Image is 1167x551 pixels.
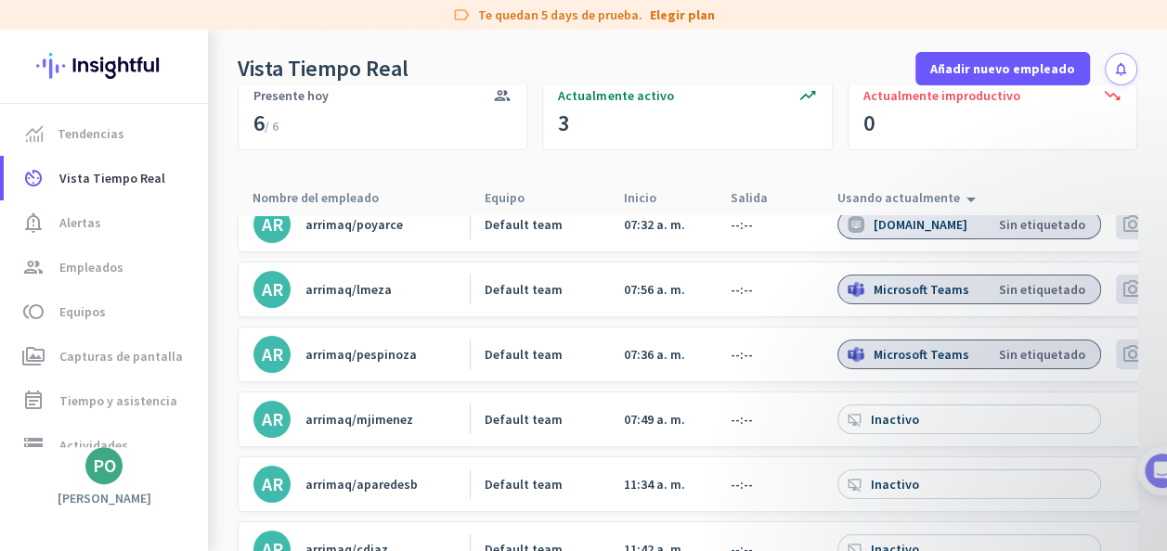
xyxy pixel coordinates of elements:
[485,185,547,211] div: Equipo
[999,216,1085,233] div: Sin etiquetado
[624,281,685,298] app-real-time-attendance-cell: 07:56 a. m.
[26,138,345,183] div: You're just a few steps away from completing the essential app setup
[253,466,470,503] a: ARarrimaq/aparedesb
[59,211,101,234] span: Alertas
[22,390,45,412] i: event_note
[71,353,323,431] div: It's time to add your employees! This is crucial since Insightful will start collecting their act...
[624,411,685,428] app-real-time-attendance-cell: 07:49 a. m.
[59,167,165,189] span: Vista Tiempo Real
[22,256,45,278] i: group
[59,434,128,456] span: Actividades
[452,6,471,24] i: label
[624,346,685,363] app-real-time-attendance-cell: 07:36 a. m.
[915,52,1090,85] button: Añadir nuevo empleado
[4,334,208,378] a: perm_mediaCapturas de pantalla
[262,280,283,299] div: AR
[871,476,923,493] div: Inactivo
[1113,61,1129,77] i: notifications
[485,476,563,493] div: Default team
[731,476,753,493] app-real-time-attendance-cell: --:--
[253,185,401,211] div: Nombre del empleado
[848,478,862,492] i: desktop_access_disabled
[863,86,1020,105] span: Actualmente improductivo
[4,111,208,156] a: menu-itemTendencias
[848,216,864,233] img: universal-app-icon.svg
[837,185,982,211] div: Usando actualmente
[59,301,106,323] span: Equipos
[253,271,470,308] a: ARarrimaq/lmeza
[848,346,864,363] img: 2be02b419d14dd928f3351743bf0ee46cc4471c5.png
[848,281,864,298] img: 2be02b419d14dd928f3351743bf0ee46cc4471c5.png
[262,410,283,429] div: AR
[624,185,679,211] div: Inicio
[558,86,673,105] span: Actualmente activo
[58,122,124,145] span: Tendencias
[624,476,685,493] app-real-time-attendance-cell: 11:34 a. m.
[253,109,279,138] div: 6
[1122,343,1144,365] span: photo_camera
[22,211,45,234] i: notification_important
[930,59,1075,78] span: Añadir nuevo empleado
[731,346,753,363] app-real-time-attendance-cell: --:--
[624,216,685,233] app-real-time-attendance-cell: 07:32 a. m.
[26,125,43,142] img: menu-item
[1103,86,1122,105] i: trending_down
[485,216,609,233] a: Default team
[731,216,753,233] app-real-time-attendance-cell: --:--
[4,200,208,245] a: notification_importantAlertas
[650,6,715,24] a: Elegir plan
[110,199,298,218] div: [PERSON_NAME] de Insightful
[34,316,337,346] div: 1Add employees
[59,390,177,412] span: Tiempo y asistencia
[305,476,418,493] div: arrimaq/aparedesb
[301,468,348,481] span: Tareas
[253,86,329,105] span: Presente hoy
[59,345,183,367] span: Capturas de pantalla
[253,206,470,243] a: ARarrimaq/poyarce
[72,194,102,224] img: Profile image for Tamara
[26,71,345,138] div: 🎊 Welcome to Insightful! 🎊
[485,411,563,428] div: Default team
[874,281,973,298] div: Microsoft Teams
[485,281,563,298] div: Default team
[871,411,923,428] div: Inactivo
[22,434,45,456] i: storage
[960,188,982,211] i: arrow_drop_up
[109,468,169,481] span: Mensajes
[485,476,609,493] a: Default team
[29,468,63,481] span: Inicio
[253,336,470,373] a: ARarrimaq/pespinoza
[4,156,208,200] a: av_timerVista Tiempo Real
[265,118,279,135] span: / 6
[22,301,45,323] i: toll
[191,244,353,263] p: Alrededor de 10 minutos
[485,216,563,233] div: Default team
[305,281,392,298] div: arrimaq/lmeza
[4,378,208,423] a: event_noteTiempo y asistencia
[798,86,817,105] i: trending_up
[4,245,208,289] a: groupEmpleados
[874,216,971,233] div: [DOMAIN_NAME]
[262,345,283,364] div: AR
[863,109,875,138] div: 0
[153,8,222,40] h1: Tareas
[485,411,609,428] a: Default team
[36,30,172,102] img: Insightful logo
[212,468,252,481] span: Ayuda
[93,456,116,475] div: PO
[485,346,609,363] a: Default team
[22,167,45,189] i: av_timer
[326,7,359,41] div: Cerrar
[493,86,512,105] i: group
[874,346,973,363] div: Microsoft Teams
[262,215,283,234] div: AR
[4,423,208,468] a: storageActividades
[305,216,403,233] div: arrimaq/poyarce
[485,281,609,298] a: Default team
[1122,278,1144,301] span: photo_camera
[262,475,283,493] div: AR
[1105,53,1137,85] button: notifications
[305,411,413,428] div: arrimaq/mjimenez
[1122,213,1144,236] span: photo_camera
[999,346,1085,363] div: Sin etiquetado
